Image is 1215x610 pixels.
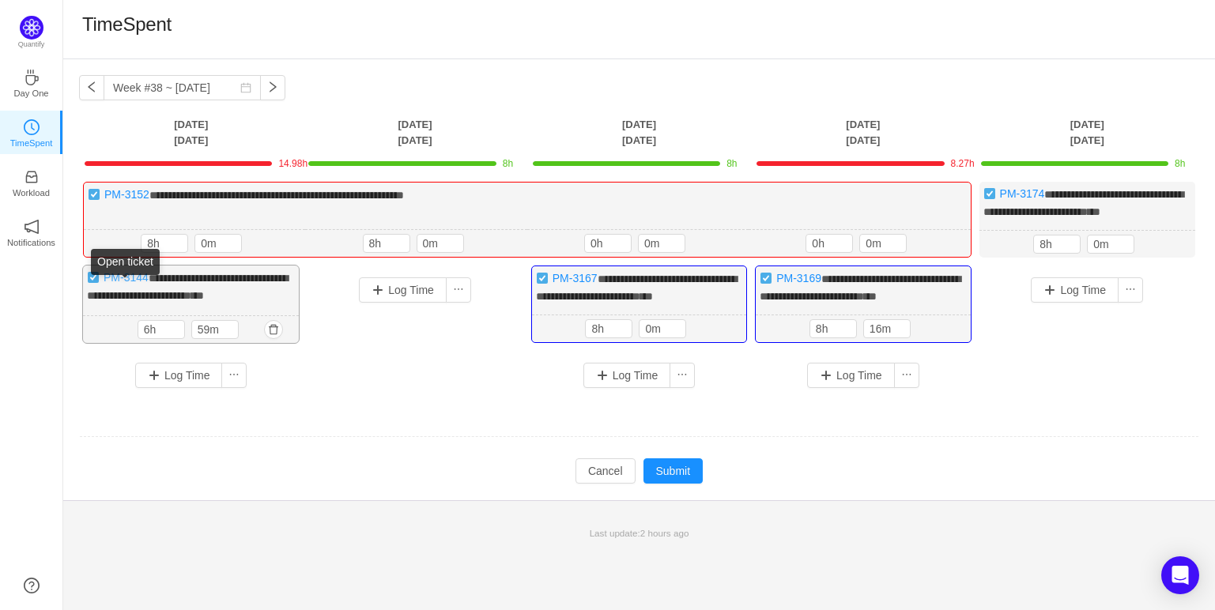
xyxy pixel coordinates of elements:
a: icon: coffeeDay One [24,74,40,90]
button: Log Time [583,363,671,388]
a: icon: notificationNotifications [24,224,40,239]
img: Quantify [20,16,43,40]
img: 10738 [760,272,772,284]
i: icon: inbox [24,169,40,185]
span: 8h [1175,158,1185,169]
button: Submit [643,458,704,484]
button: icon: ellipsis [446,277,471,303]
a: PM-3174 [1000,187,1045,200]
input: Select a week [104,75,261,100]
i: icon: notification [24,219,40,235]
button: icon: ellipsis [894,363,919,388]
th: [DATE] [DATE] [79,116,303,149]
a: PM-3152 [104,188,149,201]
a: icon: question-circle [24,578,40,593]
i: icon: coffee [24,70,40,85]
p: Notifications [7,235,55,250]
button: Log Time [807,363,895,388]
span: 8.27h [951,158,975,169]
p: Quantify [18,40,45,51]
span: 14.98h [278,158,308,169]
button: icon: ellipsis [221,363,247,388]
img: 10738 [536,272,549,284]
h1: TimeSpent [82,13,172,36]
button: icon: ellipsis [670,363,695,388]
button: Log Time [135,363,223,388]
span: 8h [726,158,737,169]
th: [DATE] [DATE] [751,116,975,149]
span: 8h [503,158,513,169]
p: Day One [13,86,48,100]
button: Log Time [1031,277,1119,303]
a: PM-3169 [776,272,821,284]
a: PM-3167 [553,272,598,284]
th: [DATE] [DATE] [975,116,1199,149]
p: Workload [13,186,50,200]
span: 2 hours ago [640,528,689,538]
a: icon: clock-circleTimeSpent [24,124,40,140]
p: TimeSpent [10,136,53,150]
div: Open ticket [91,249,160,275]
img: 10738 [983,187,996,200]
a: icon: inboxWorkload [24,174,40,190]
div: Open Intercom Messenger [1161,556,1199,594]
i: icon: clock-circle [24,119,40,135]
button: Log Time [359,277,447,303]
button: icon: delete [264,320,283,339]
th: [DATE] [DATE] [303,116,526,149]
button: Cancel [575,458,636,484]
button: icon: ellipsis [1118,277,1143,303]
span: Last update: [590,528,689,538]
i: icon: calendar [240,82,251,93]
img: 10738 [88,188,100,201]
button: icon: right [260,75,285,100]
th: [DATE] [DATE] [527,116,751,149]
button: icon: left [79,75,104,100]
img: 10738 [87,271,100,284]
